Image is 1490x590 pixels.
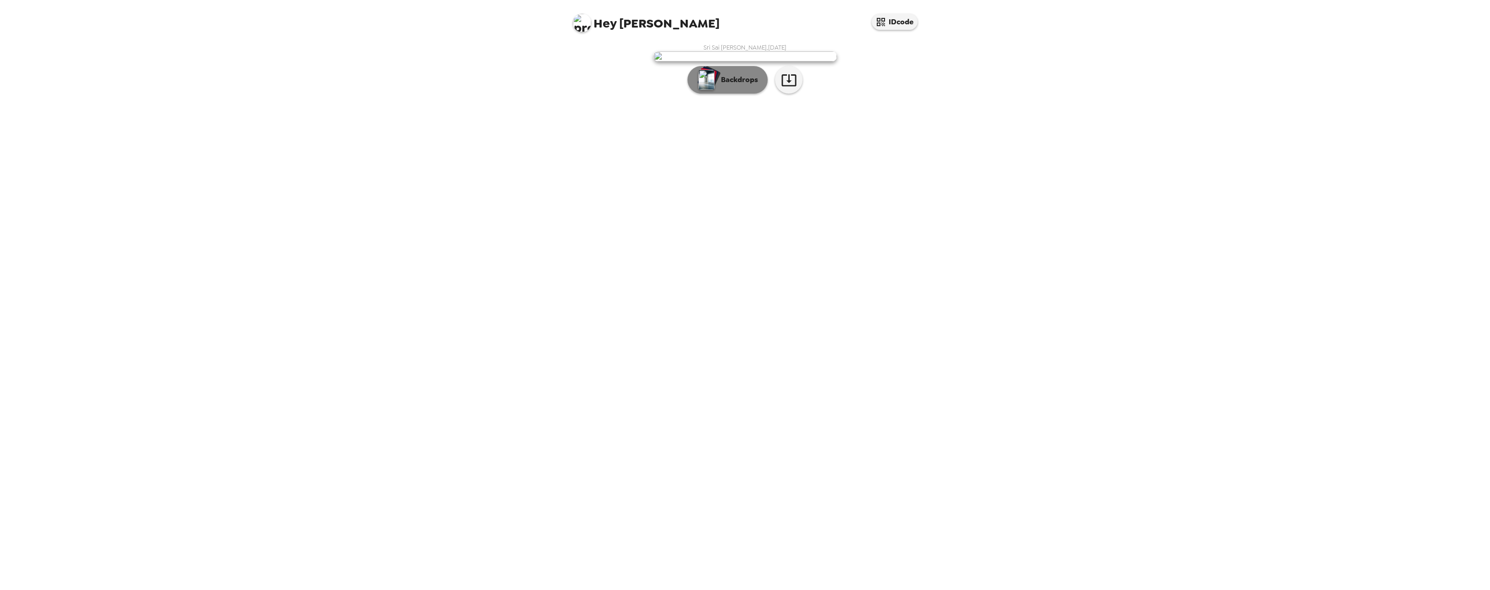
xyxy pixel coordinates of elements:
span: Sri Sai [PERSON_NAME] , [DATE] [704,44,786,51]
p: Backdrops [716,74,758,85]
span: [PERSON_NAME] [573,9,720,30]
img: user [654,51,837,61]
img: profile pic [573,14,591,32]
button: Backdrops [687,66,768,94]
button: IDcode [872,14,918,30]
span: Hey [594,15,616,32]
